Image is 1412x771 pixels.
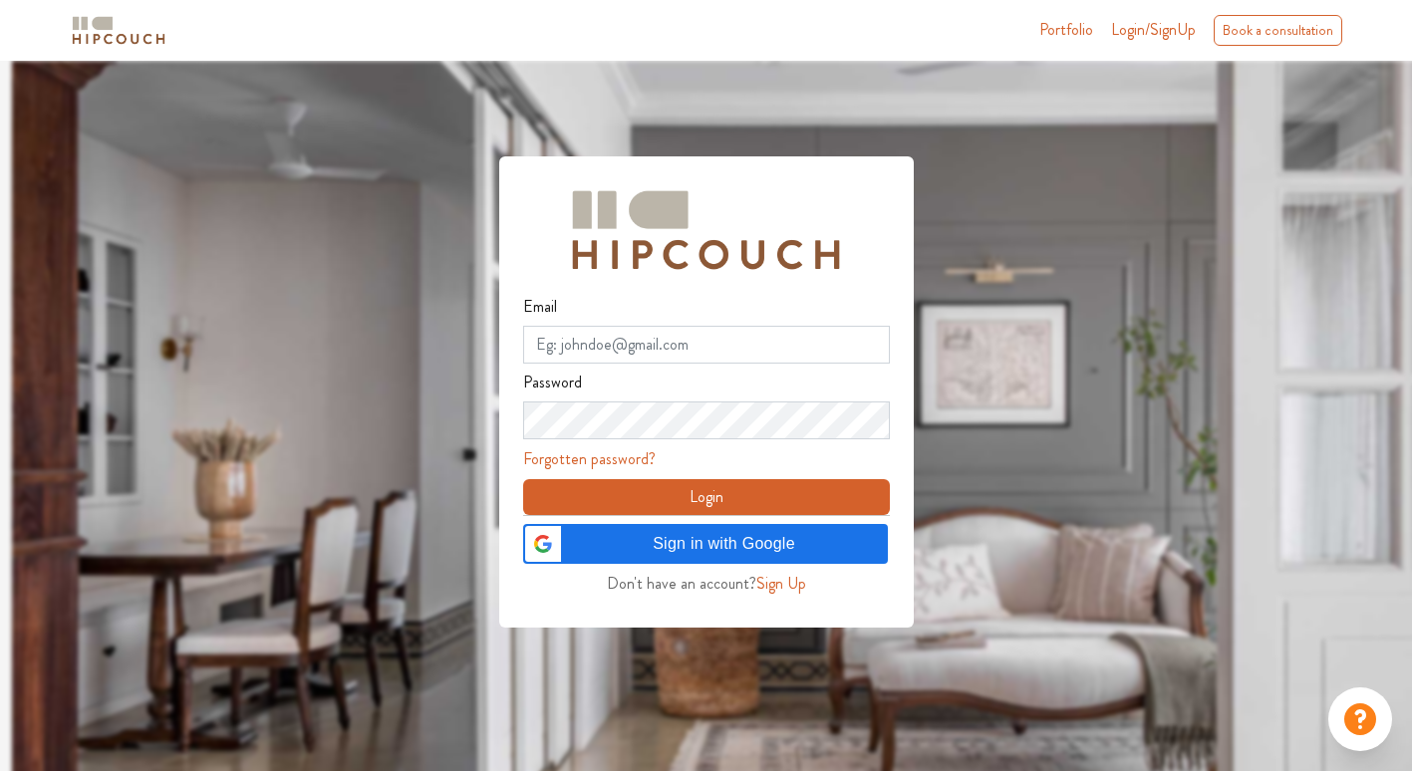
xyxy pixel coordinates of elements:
a: Portfolio [1039,18,1093,42]
span: Login/SignUp [1111,18,1196,41]
label: Email [523,288,557,326]
a: Forgotten password? [523,447,656,470]
img: logo-horizontal.svg [69,13,168,48]
div: Sign in with Google [523,524,888,564]
span: logo-horizontal.svg [69,8,168,53]
button: Login [523,479,890,515]
div: Book a consultation [1214,15,1342,46]
span: Sign Up [756,572,806,595]
img: Hipcouch Logo [562,180,849,280]
span: Don't have an account? [607,572,756,595]
label: Password [523,364,582,401]
span: Sign in with Google [573,532,876,556]
input: Eg: johndoe@gmail.com [523,326,890,364]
